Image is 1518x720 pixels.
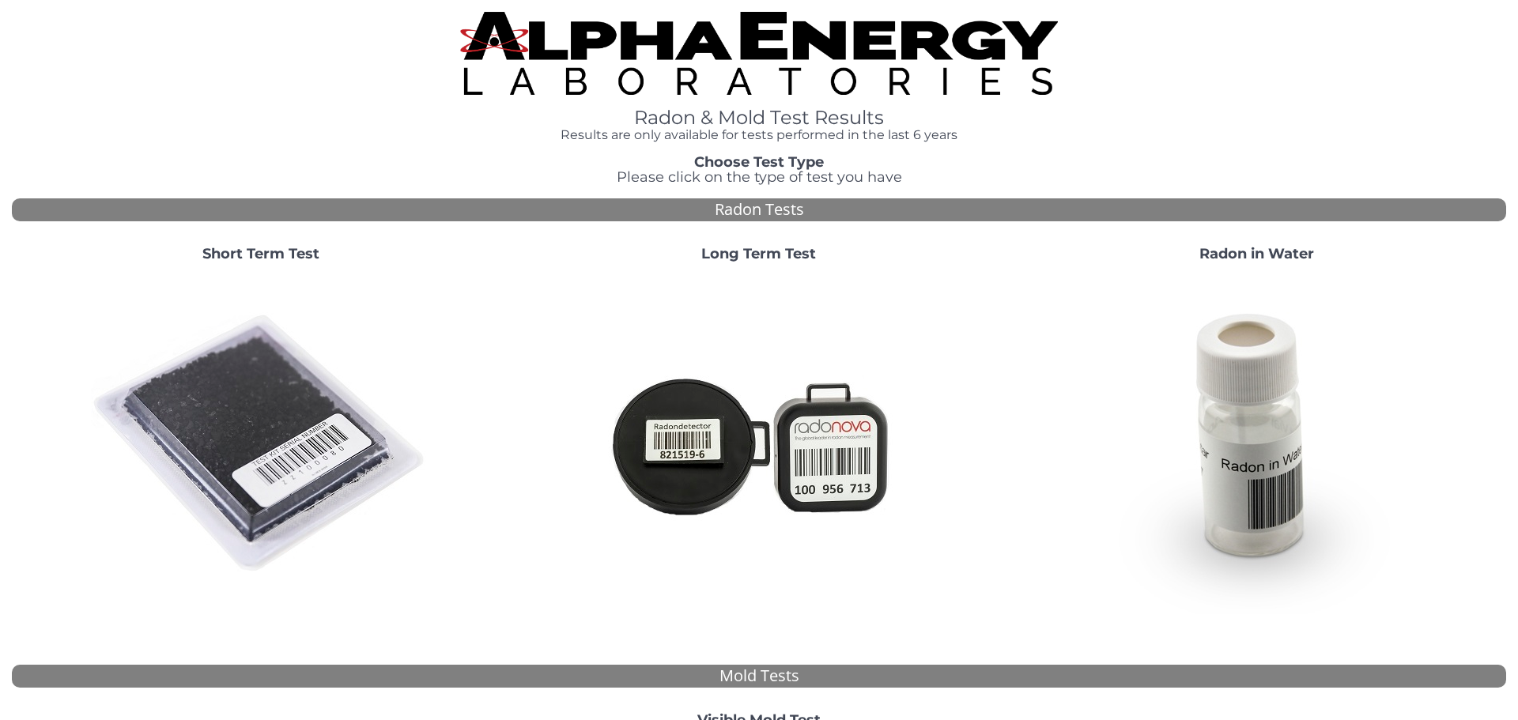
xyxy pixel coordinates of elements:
img: Radtrak2vsRadtrak3.jpg [589,274,929,614]
strong: Short Term Test [202,245,319,262]
div: Mold Tests [12,665,1506,688]
h1: Radon & Mold Test Results [460,107,1058,128]
strong: Choose Test Type [694,153,824,171]
strong: Radon in Water [1199,245,1314,262]
strong: Long Term Test [701,245,816,262]
h4: Results are only available for tests performed in the last 6 years [460,128,1058,142]
img: ShortTerm.jpg [91,274,431,614]
div: Radon Tests [12,198,1506,221]
img: RadoninWater.jpg [1087,274,1427,614]
img: TightCrop.jpg [460,12,1058,95]
span: Please click on the type of test you have [617,168,902,186]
